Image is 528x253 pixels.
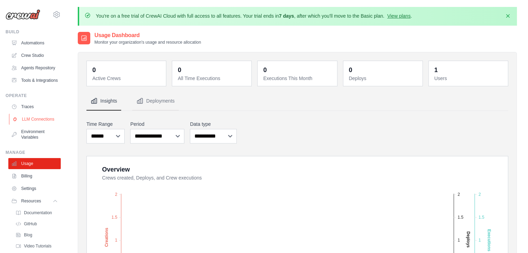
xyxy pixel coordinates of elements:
[111,215,117,219] tspan: 1.5
[6,29,61,35] div: Build
[8,62,61,73] a: Agents Repository
[478,192,481,197] tspan: 2
[8,183,61,194] a: Settings
[434,65,438,75] div: 1
[102,165,130,174] div: Overview
[104,227,109,247] text: Creations
[115,238,117,243] tspan: 1
[190,121,236,128] label: Data type
[178,65,181,75] div: 0
[94,31,201,40] h2: Usage Dashboard
[92,75,162,82] dt: Active Crews
[466,231,471,247] text: Deploys
[132,92,179,111] button: Deployments
[86,121,125,128] label: Time Range
[263,75,333,82] dt: Executions This Month
[487,229,492,251] text: Executions
[478,215,484,219] tspan: 1.5
[8,37,61,49] a: Automations
[458,192,460,197] tspan: 2
[96,12,412,19] p: You're on a free trial of CrewAI Cloud with full access to all features. Your trial ends in , aft...
[8,171,61,182] a: Billing
[6,93,61,98] div: Operate
[458,238,460,243] tspan: 1
[8,50,61,61] a: Crew Studio
[86,92,508,111] nav: Tabs
[92,65,96,75] div: 0
[279,13,294,19] strong: 7 days
[434,75,504,82] dt: Users
[8,126,61,143] a: Environment Variables
[458,215,463,219] tspan: 1.5
[178,75,247,82] dt: All Time Executions
[102,174,500,181] dt: Crews created, Deploys, and Crew executions
[6,150,61,155] div: Manage
[478,238,481,243] tspan: 1
[8,158,61,169] a: Usage
[263,65,267,75] div: 0
[6,9,40,20] img: Logo
[12,230,61,240] a: Blog
[12,219,61,229] a: GitHub
[349,75,418,82] dt: Deploys
[349,65,352,75] div: 0
[94,40,201,45] p: Monitor your organization's usage and resource allocation
[387,13,410,19] a: View plans
[8,101,61,112] a: Traces
[130,121,184,128] label: Period
[24,232,32,238] span: Blog
[86,92,121,111] button: Insights
[24,221,37,227] span: GitHub
[21,198,41,204] span: Resources
[9,114,61,125] a: LLM Connections
[12,241,61,251] a: Video Tutorials
[12,208,61,218] a: Documentation
[115,192,117,197] tspan: 2
[24,243,51,249] span: Video Tutorials
[8,75,61,86] a: Tools & Integrations
[8,195,61,207] button: Resources
[24,210,52,216] span: Documentation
